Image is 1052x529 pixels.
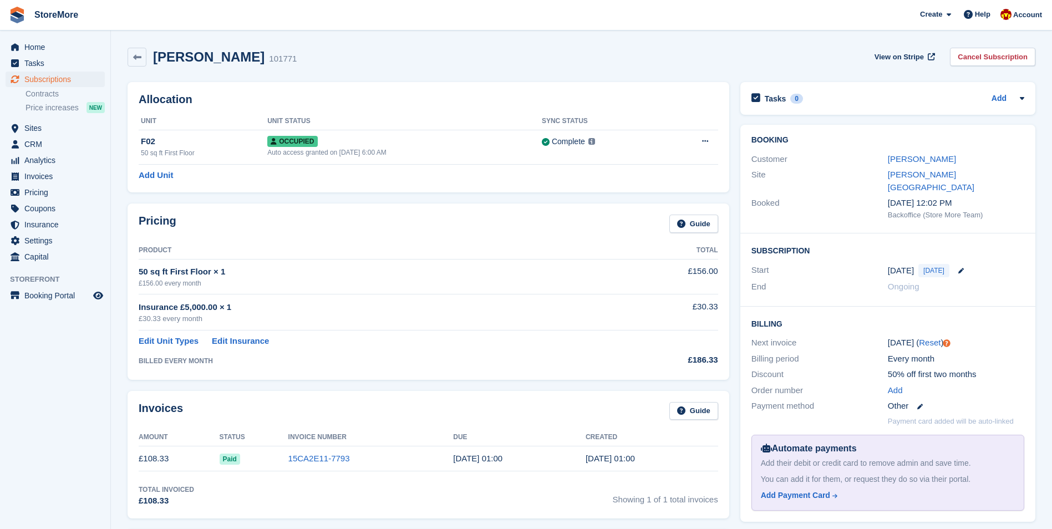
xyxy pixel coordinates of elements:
span: Create [920,9,942,20]
div: [DATE] 12:02 PM [888,197,1024,210]
div: Add Payment Card [761,490,830,501]
h2: [PERSON_NAME] [153,49,265,64]
span: [DATE] [918,264,949,277]
th: Status [220,429,288,446]
h2: Booking [751,136,1024,145]
a: StoreMore [30,6,83,24]
div: Site [751,169,888,194]
div: Add their debit or credit card to remove admin and save time. [761,457,1015,469]
h2: Billing [751,318,1024,329]
div: Customer [751,153,888,166]
th: Due [453,429,586,446]
div: Backoffice (Store More Team) [888,210,1024,221]
div: Complete [552,136,585,147]
div: Order number [751,384,888,397]
div: £108.33 [139,495,194,507]
span: Insurance [24,217,91,232]
th: Unit Status [267,113,542,130]
a: Guide [669,215,718,233]
a: [PERSON_NAME][GEOGRAPHIC_DATA] [888,170,974,192]
a: 15CA2E11-7793 [288,454,350,463]
span: View on Stripe [875,52,924,63]
p: Payment card added will be auto-linked [888,416,1014,427]
a: menu [6,152,105,168]
img: stora-icon-8386f47178a22dfd0bd8f6a31ec36ba5ce8667c1dd55bd0f319d3a0aa187defe.svg [9,7,26,23]
a: menu [6,72,105,87]
span: Occupied [267,136,317,147]
span: Ongoing [888,282,919,291]
div: 0 [790,94,803,104]
div: Automate payments [761,442,1015,455]
a: menu [6,233,105,248]
span: Paid [220,454,240,465]
a: Add Payment Card [761,490,1010,501]
a: menu [6,55,105,71]
td: £156.00 [609,259,718,294]
span: Sites [24,120,91,136]
span: CRM [24,136,91,152]
span: Analytics [24,152,91,168]
a: menu [6,249,105,264]
div: 50% off first two months [888,368,1024,381]
span: Price increases [26,103,79,113]
a: Add Unit [139,169,173,182]
div: £30.33 every month [139,313,609,324]
time: 2025-08-18 00:00:40 UTC [586,454,635,463]
div: £186.33 [609,354,718,367]
div: BILLED EVERY MONTH [139,356,609,366]
time: 2025-08-18 00:00:00 UTC [888,264,914,277]
div: Every month [888,353,1024,365]
th: Unit [139,113,267,130]
a: Add [888,384,903,397]
span: Help [975,9,990,20]
a: Edit Unit Types [139,335,199,348]
a: menu [6,39,105,55]
td: £30.33 [609,294,718,330]
a: menu [6,136,105,152]
th: Product [139,242,609,260]
time: 2025-08-19 00:00:00 UTC [453,454,502,463]
div: £156.00 every month [139,278,609,288]
span: Showing 1 of 1 total invoices [613,485,718,507]
div: 50 sq ft First Floor [141,148,267,158]
a: [PERSON_NAME] [888,154,956,164]
a: menu [6,169,105,184]
div: Tooltip anchor [942,338,952,348]
h2: Tasks [765,94,786,104]
span: Pricing [24,185,91,200]
span: Account [1013,9,1042,21]
div: Insurance £5,000.00 × 1 [139,301,609,314]
div: Next invoice [751,337,888,349]
div: Total Invoiced [139,485,194,495]
div: [DATE] ( ) [888,337,1024,349]
td: £108.33 [139,446,220,471]
a: Price increases NEW [26,101,105,114]
img: icon-info-grey-7440780725fd019a000dd9b08b2336e03edf1995a4989e88bcd33f0948082b44.svg [588,138,595,145]
h2: Allocation [139,93,718,106]
a: Preview store [92,289,105,302]
span: Invoices [24,169,91,184]
a: View on Stripe [870,48,937,66]
span: Subscriptions [24,72,91,87]
th: Total [609,242,718,260]
img: Store More Team [1000,9,1012,20]
th: Created [586,429,718,446]
a: Add [992,93,1007,105]
div: F02 [141,135,267,148]
a: menu [6,201,105,216]
h2: Pricing [139,215,176,233]
div: 101771 [269,53,297,65]
a: menu [6,120,105,136]
a: Cancel Subscription [950,48,1035,66]
div: End [751,281,888,293]
a: Reset [919,338,941,347]
a: Guide [669,402,718,420]
a: menu [6,288,105,303]
div: 50 sq ft First Floor × 1 [139,266,609,278]
a: Edit Insurance [212,335,269,348]
span: Storefront [10,274,110,285]
a: menu [6,217,105,232]
div: Billing period [751,353,888,365]
span: Booking Portal [24,288,91,303]
a: Contracts [26,89,105,99]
